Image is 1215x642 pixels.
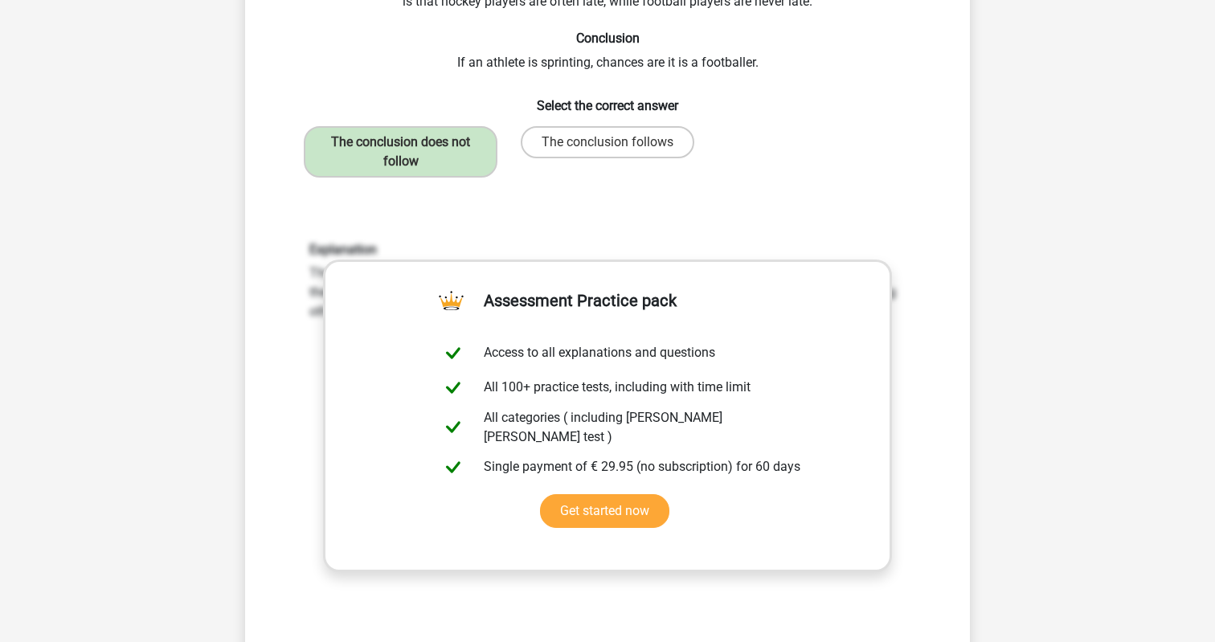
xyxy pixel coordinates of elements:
[540,494,669,528] a: Get started now
[521,126,694,158] label: The conclusion follows
[304,126,497,178] label: The conclusion does not follow
[271,31,944,46] h6: Conclusion
[309,242,906,257] h6: Explanation
[297,242,918,321] div: The conclusion does not follow. Nothing is stated about how many football players or hockey playe...
[271,85,944,113] h6: Select the correct answer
